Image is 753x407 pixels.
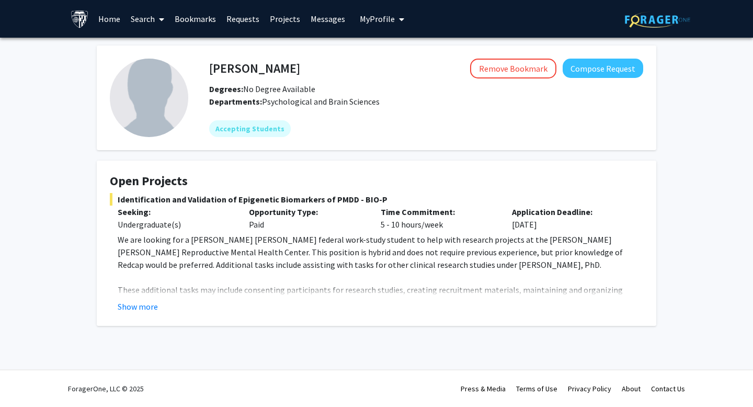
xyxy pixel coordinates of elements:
[110,174,643,189] h4: Open Projects
[221,1,265,37] a: Requests
[563,59,643,78] button: Compose Request to Victoria Paone
[8,360,44,399] iframe: Chat
[651,384,685,393] a: Contact Us
[262,96,380,107] span: Psychological and Brain Sciences
[568,384,611,393] a: Privacy Policy
[249,206,364,218] p: Opportunity Type:
[118,300,158,313] button: Show more
[118,233,643,271] p: We are looking for a [PERSON_NAME] [PERSON_NAME] federal work-study student to help with research...
[125,1,169,37] a: Search
[71,10,89,28] img: Johns Hopkins University Logo
[504,206,635,231] div: [DATE]
[461,384,506,393] a: Press & Media
[110,193,643,206] span: Identification and Validation of Epigenetic Biomarkers of PMDD - BIO-P
[516,384,557,393] a: Terms of Use
[209,84,315,94] span: No Degree Available
[110,59,188,137] img: Profile Picture
[209,84,243,94] b: Degrees:
[265,1,305,37] a: Projects
[93,1,125,37] a: Home
[118,284,643,321] p: These additional tasks may include consenting participants for research studies, creating recruit...
[470,59,556,78] button: Remove Bookmark
[118,206,233,218] p: Seeking:
[305,1,350,37] a: Messages
[169,1,221,37] a: Bookmarks
[512,206,627,218] p: Application Deadline:
[68,370,144,407] div: ForagerOne, LLC © 2025
[625,12,690,28] img: ForagerOne Logo
[209,120,291,137] mat-chip: Accepting Students
[373,206,504,231] div: 5 - 10 hours/week
[118,218,233,231] div: Undergraduate(s)
[622,384,641,393] a: About
[360,14,395,24] span: My Profile
[241,206,372,231] div: Paid
[209,59,300,78] h4: [PERSON_NAME]
[209,96,262,107] b: Departments:
[381,206,496,218] p: Time Commitment:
